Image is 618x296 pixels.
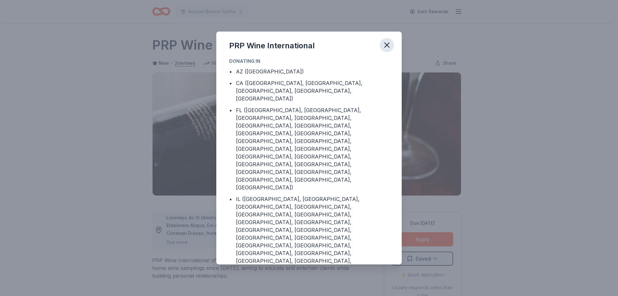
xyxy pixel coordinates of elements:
div: IL ([GEOGRAPHIC_DATA], [GEOGRAPHIC_DATA], [GEOGRAPHIC_DATA], [GEOGRAPHIC_DATA], [GEOGRAPHIC_DATA]... [236,195,389,296]
div: AZ ([GEOGRAPHIC_DATA]) [236,68,304,75]
div: • [229,106,232,114]
div: • [229,79,232,87]
div: • [229,195,232,203]
div: PRP Wine International [229,41,315,51]
div: FL ([GEOGRAPHIC_DATA], [GEOGRAPHIC_DATA], [GEOGRAPHIC_DATA], [GEOGRAPHIC_DATA], [GEOGRAPHIC_DATA]... [236,106,389,191]
div: • [229,68,232,75]
div: Donating in [229,57,389,65]
div: CA ([GEOGRAPHIC_DATA], [GEOGRAPHIC_DATA], [GEOGRAPHIC_DATA], [GEOGRAPHIC_DATA], [GEOGRAPHIC_DATA]) [236,79,389,102]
